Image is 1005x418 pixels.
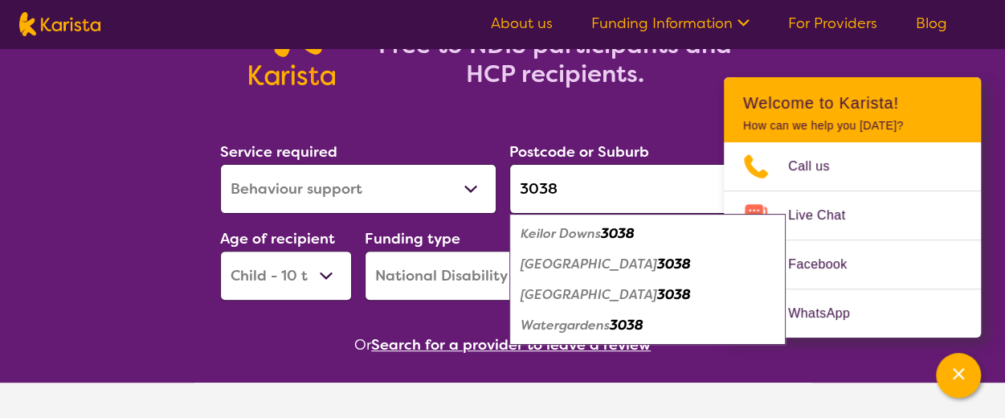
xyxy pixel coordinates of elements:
em: 3038 [601,225,635,242]
div: Keilor Lodge 3038 [517,249,778,280]
p: How can we help you [DATE]? [743,119,962,133]
input: Type [509,164,786,214]
label: Service required [220,142,337,162]
label: Postcode or Suburb [509,142,649,162]
span: WhatsApp [788,301,869,326]
em: 3038 [657,286,691,303]
a: For Providers [788,14,877,33]
h2: Free to NDIS participants and HCP recipients. [354,31,756,88]
button: Search for a provider to leave a review [371,333,651,357]
em: Watergardens [521,317,610,334]
a: About us [491,14,553,33]
div: Watergardens 3038 [517,310,778,341]
a: Web link opens in a new tab. [724,289,981,338]
label: Age of recipient [220,229,335,248]
h2: Welcome to Karista! [743,93,962,113]
em: 3038 [610,317,643,334]
em: Keilor Downs [521,225,601,242]
img: Karista logo [19,12,100,36]
div: Keilor Downs 3038 [517,219,778,249]
ul: Choose channel [724,142,981,338]
em: 3038 [657,256,691,273]
a: Blog [916,14,947,33]
span: Facebook [788,252,866,277]
div: Channel Menu [724,77,981,338]
span: Or [354,333,371,357]
div: Taylors Lakes 3038 [517,280,778,310]
span: Live Chat [788,203,864,227]
span: Call us [788,154,849,178]
em: [GEOGRAPHIC_DATA] [521,256,657,273]
button: Channel Menu [936,353,981,398]
label: Funding type [365,229,460,248]
a: Funding Information [591,14,750,33]
em: [GEOGRAPHIC_DATA] [521,286,657,303]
